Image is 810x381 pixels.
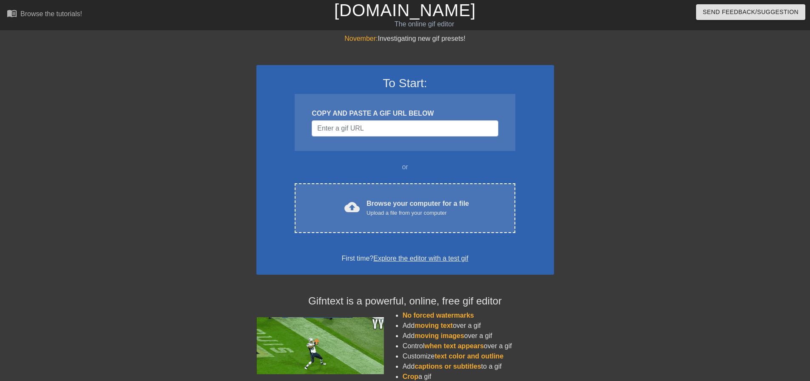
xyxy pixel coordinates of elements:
h4: Gifntext is a powerful, online, free gif editor [256,295,554,307]
span: cloud_upload [344,199,360,215]
h3: To Start: [267,76,543,91]
div: Investigating new gif presets! [256,34,554,44]
button: Send Feedback/Suggestion [696,4,805,20]
span: Crop [403,373,418,380]
a: [DOMAIN_NAME] [334,1,476,20]
span: moving images [415,332,464,339]
img: football_small.gif [256,317,384,374]
div: COPY AND PASTE A GIF URL BELOW [312,108,498,119]
input: Username [312,120,498,136]
a: Explore the editor with a test gif [373,255,468,262]
span: when text appears [424,342,484,350]
li: Add over a gif [403,331,554,341]
li: Control over a gif [403,341,554,351]
span: Send Feedback/Suggestion [703,7,799,17]
div: Browse the tutorials! [20,10,82,17]
a: Browse the tutorials! [7,8,82,21]
div: or [279,162,532,172]
span: No forced watermarks [403,312,474,319]
div: Browse your computer for a file [367,199,469,217]
span: captions or subtitles [415,363,481,370]
li: Customize [403,351,554,361]
span: November: [344,35,378,42]
div: Upload a file from your computer [367,209,469,217]
li: Add over a gif [403,321,554,331]
span: menu_book [7,8,17,18]
div: The online gif editor [274,19,574,29]
span: moving text [415,322,453,329]
span: text color and outline [435,353,503,360]
div: First time? [267,253,543,264]
li: Add to a gif [403,361,554,372]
